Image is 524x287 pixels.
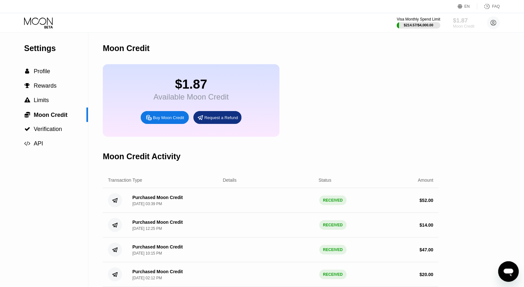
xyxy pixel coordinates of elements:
div: FAQ [477,3,500,10]
div: $ 47.00 [420,247,433,252]
div: [DATE] 02:12 PM [132,276,162,280]
span:  [25,83,30,89]
div: [DATE] 03:39 PM [132,202,162,206]
span:  [24,141,31,146]
div: Purchased Moon Credit [132,220,183,225]
div: Visa Monthly Spend Limit [397,17,440,22]
div: Transaction Type [108,178,142,183]
div: [DATE] 12:25 PM [132,226,162,231]
span: Rewards [34,83,57,89]
div: Purchased Moon Credit [132,195,183,200]
div:  [24,126,31,132]
span: Profile [34,68,50,74]
div: Request a Refund [193,111,242,124]
div: Available Moon Credit [154,92,229,101]
span:  [24,126,30,132]
div: RECEIVED [319,270,347,279]
div: Moon Credit Activity [103,152,181,161]
div: $214.57 / $4,000.00 [404,23,433,27]
span:  [24,97,30,103]
span: Limits [34,97,49,103]
div:  [24,68,31,74]
div: Visa Monthly Spend Limit$214.57/$4,000.00 [397,17,440,29]
div:  [24,83,31,89]
div: Amount [418,178,433,183]
div: EN [465,4,470,9]
span:  [25,68,30,74]
div: Buy Moon Credit [153,115,184,120]
div: Details [223,178,237,183]
div: RECEIVED [319,220,347,230]
div:  [24,97,31,103]
div: Status [319,178,332,183]
iframe: Button to launch messaging window [498,261,519,282]
div: [DATE] 10:15 PM [132,251,162,256]
div: EN [458,3,477,10]
div: RECEIVED [319,196,347,205]
div: $1.87Moon Credit [453,17,475,29]
div: Purchased Moon Credit [132,269,183,274]
span: API [34,140,43,147]
div: Moon Credit [103,44,150,53]
div: FAQ [492,4,500,9]
div:  [24,111,31,118]
span: Moon Credit [34,112,67,118]
div: $ 14.00 [420,222,433,228]
div: Request a Refund [204,115,238,120]
div: Purchased Moon Credit [132,244,183,249]
span: Verification [34,126,62,132]
div: $ 20.00 [420,272,433,277]
div: Settings [24,44,88,53]
div: $1.87 [453,17,475,24]
div: Buy Moon Credit [141,111,189,124]
div: RECEIVED [319,245,347,255]
span:  [24,111,30,118]
div: $ 52.00 [420,198,433,203]
div: Moon Credit [453,24,475,29]
div: $1.87 [154,77,229,91]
